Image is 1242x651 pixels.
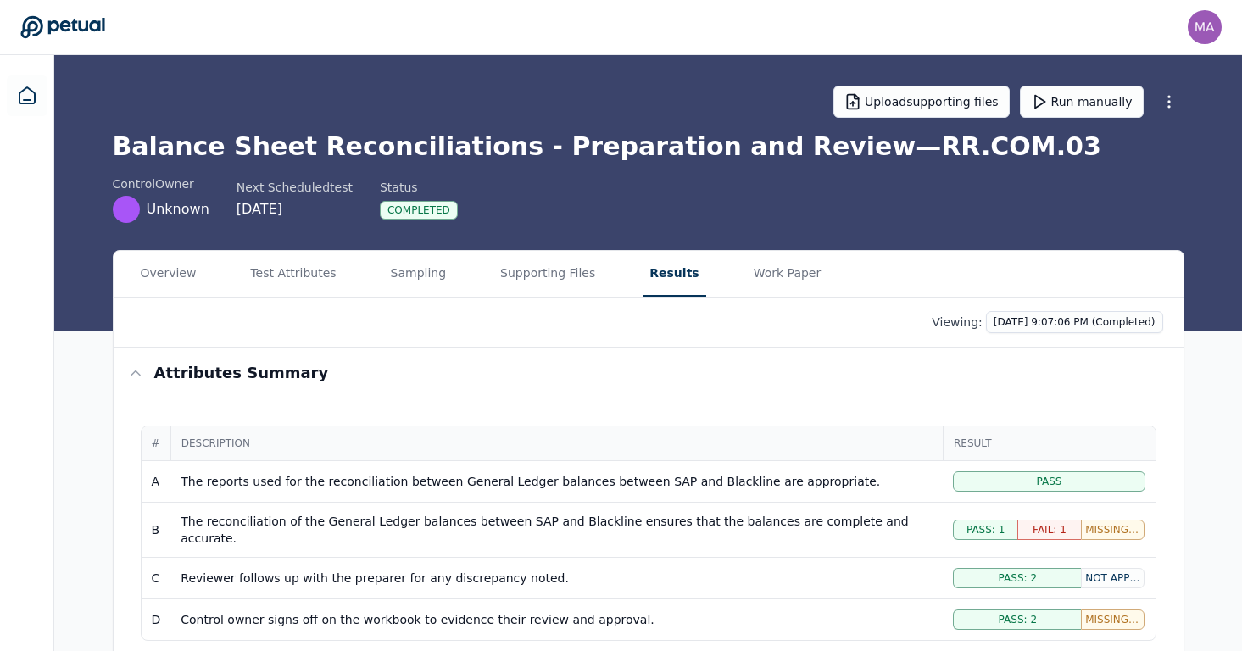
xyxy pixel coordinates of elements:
div: The reports used for the reconciliation between General Ledger balances between SAP and Blackline... [181,473,933,490]
h3: Attributes summary [154,361,329,385]
span: Pass: 2 [999,613,1037,626]
a: Go to Dashboard [20,15,105,39]
span: Pass [1037,475,1062,488]
span: Pass: 1 [966,523,1005,537]
button: Work Paper [747,251,828,297]
span: Missing Evidence: 1 [1085,523,1140,537]
button: Run manually [1020,86,1144,118]
span: Not Applicable: 1 [1085,571,1140,585]
button: Supporting Files [493,251,602,297]
span: Pass: 2 [999,571,1037,585]
button: More Options [1154,86,1184,117]
button: Test Attributes [243,251,343,297]
div: Completed [380,201,458,220]
h1: Balance Sheet Reconciliations - Preparation and Review — RR.COM.03 [113,131,1184,162]
button: Sampling [384,251,454,297]
td: D [142,599,171,641]
button: Results [643,251,705,297]
div: Status [380,179,458,196]
div: [DATE] [237,199,353,220]
div: The reconciliation of the General Ledger balances between SAP and Blackline ensures that the bala... [181,513,933,547]
td: B [142,503,171,558]
a: Dashboard [7,75,47,116]
button: [DATE] 9:07:06 PM (Completed) [986,311,1163,333]
span: Description [181,437,933,450]
button: Overview [134,251,203,297]
span: # [152,437,160,450]
button: Attributes summary [114,348,1184,398]
div: Reviewer follows up with the preparer for any discrepancy noted. [181,570,933,587]
img: manali.agarwal@arm.com [1188,10,1222,44]
div: control Owner [113,175,209,192]
div: Control owner signs off on the workbook to evidence their review and approval. [181,611,933,628]
button: Uploadsupporting files [833,86,1010,118]
span: Unknown [147,199,209,220]
div: Next Scheduled test [237,179,353,196]
span: Missing Evidence: 1 [1085,613,1140,626]
p: Viewing: [932,314,983,331]
span: Result [954,437,1145,450]
td: C [142,558,171,599]
span: Fail: 1 [1033,523,1067,537]
td: A [142,461,171,503]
